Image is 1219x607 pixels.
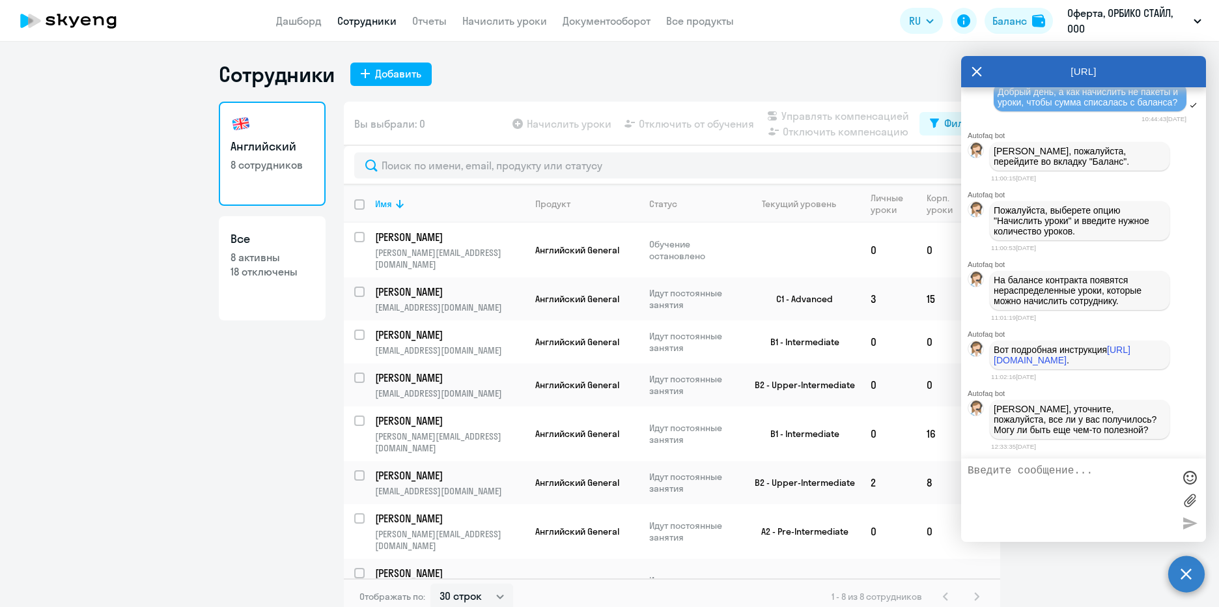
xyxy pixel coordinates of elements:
a: [PERSON_NAME] [375,230,524,244]
p: [EMAIL_ADDRESS][DOMAIN_NAME] [375,302,524,313]
span: Английский General [535,379,619,391]
p: [PERSON_NAME] [375,566,522,580]
td: 0 [860,363,916,406]
td: 0 [916,504,964,559]
button: Фильтр [919,112,990,135]
p: [PERSON_NAME][EMAIL_ADDRESS][DOMAIN_NAME] [375,528,524,552]
a: Дашборд [276,14,322,27]
p: [PERSON_NAME] [375,511,522,526]
span: RU [909,13,921,29]
span: Английский General [535,336,619,348]
td: 0 [860,504,916,559]
div: Имя [375,198,392,210]
span: Английский General [535,244,619,256]
a: [PERSON_NAME] [375,285,524,299]
div: Фильтр [944,115,979,131]
span: Английский General [535,293,619,305]
p: Пожалуйста, выберете опцию "Начислить уроки" и введите нужное количество уроков. [994,205,1166,236]
p: [PERSON_NAME], пожалуйста, перейдите во вкладку "Баланс". [994,146,1166,167]
td: 0 [860,223,916,277]
p: [PERSON_NAME], уточните, пожалуйста, все ли у вас получилось? Могу ли быть еще чем-то полезной? [994,404,1166,435]
h3: Английский [231,138,314,155]
td: 0 [916,363,964,406]
td: 3 [860,277,916,320]
div: Добавить [375,66,421,81]
a: Балансbalance [985,8,1053,34]
p: [PERSON_NAME] [375,328,522,342]
img: bot avatar [968,143,985,162]
a: [PERSON_NAME] [375,468,524,483]
td: 2 [860,461,916,504]
time: 10:44:43[DATE] [1142,115,1186,122]
td: B2 - Upper-Intermediate [739,461,860,504]
div: Корп. уроки [927,192,955,216]
p: [PERSON_NAME] [375,371,522,385]
a: Начислить уроки [462,14,547,27]
span: Английский General [535,477,619,488]
td: 0 [916,223,964,277]
span: 1 - 8 из 8 сотрудников [832,591,922,602]
a: Отчеты [412,14,447,27]
td: 0 [860,320,916,363]
div: Autofaq bot [968,132,1206,139]
div: Баланс [992,13,1027,29]
p: [PERSON_NAME][EMAIL_ADDRESS][DOMAIN_NAME] [375,247,524,270]
time: 12:33:35[DATE] [991,443,1036,450]
time: 11:01:19[DATE] [991,314,1036,321]
img: bot avatar [968,272,985,290]
button: Оферта, ОРБИКО СТАЙЛ, ООО [1061,5,1208,36]
a: [PERSON_NAME] [375,511,524,526]
td: B2 - Upper-Intermediate [739,363,860,406]
p: 8 сотрудников [231,158,314,172]
p: 8 активны [231,250,314,264]
a: Все8 активны18 отключены [219,216,326,320]
a: Все продукты [666,14,734,27]
span: Английский General [535,428,619,440]
span: Вы выбрали: 0 [354,116,425,132]
div: Autofaq bot [968,389,1206,397]
time: 11:00:53[DATE] [991,244,1036,251]
p: Идут постоянные занятия [649,330,738,354]
a: Сотрудники [337,14,397,27]
div: Autofaq bot [968,261,1206,268]
img: bot avatar [968,401,985,419]
a: [PERSON_NAME] [375,328,524,342]
td: 15 [916,277,964,320]
td: 16 [916,406,964,461]
td: C1 - Advanced [739,277,860,320]
p: [EMAIL_ADDRESS][DOMAIN_NAME] [375,485,524,497]
p: Оферта, ОРБИКО СТАЙЛ, ООО [1067,5,1188,36]
div: Личные уроки [871,192,907,216]
p: Идут постоянные занятия [649,574,738,598]
label: Лимит 10 файлов [1180,490,1199,510]
p: Вот подробная инструкция . [994,345,1166,365]
img: bot avatar [968,341,985,360]
time: 11:00:15[DATE] [991,175,1036,182]
p: Обучение остановлено [649,238,738,262]
p: [EMAIL_ADDRESS][DOMAIN_NAME] [375,345,524,356]
td: A2 - Pre-Intermediate [739,504,860,559]
time: 11:02:16[DATE] [991,373,1036,380]
p: [PERSON_NAME] [375,414,522,428]
p: 18 отключены [231,264,314,279]
div: Продукт [535,198,570,210]
p: Идут постоянные занятия [649,422,738,445]
p: [EMAIL_ADDRESS][DOMAIN_NAME] [375,388,524,399]
div: Статус [649,198,738,210]
div: Текущий уровень [762,198,836,210]
p: На балансе контракта появятся нераспределенные уроки, которые можно начислить сотруднику. [994,275,1166,306]
p: Идут постоянные занятия [649,471,738,494]
a: Документооборот [563,14,651,27]
a: [PERSON_NAME] [375,371,524,385]
button: RU [900,8,943,34]
a: [PERSON_NAME] [375,414,524,428]
input: Поиск по имени, email, продукту или статусу [354,152,990,178]
td: B1 - Intermediate [739,406,860,461]
button: Добавить [350,63,432,86]
div: Статус [649,198,677,210]
a: [URL][DOMAIN_NAME] [994,345,1130,365]
h1: Сотрудники [219,61,335,87]
span: Добрый день, а как начислить не пакеты и уроки, чтобы сумма списалась с баланса? [998,87,1181,107]
div: Autofaq bot [968,191,1206,199]
td: 8 [916,461,964,504]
